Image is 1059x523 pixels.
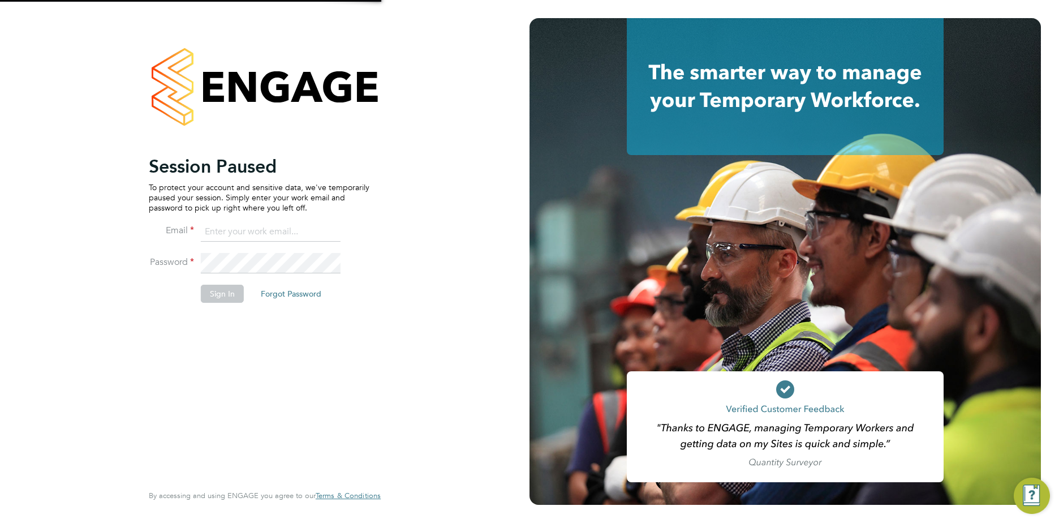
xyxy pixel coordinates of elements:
button: Sign In [201,285,244,303]
button: Engage Resource Center [1014,478,1050,514]
p: To protect your account and sensitive data, we've temporarily paused your session. Simply enter y... [149,182,369,213]
label: Password [149,256,194,268]
button: Forgot Password [252,285,330,303]
input: Enter your work email... [201,222,341,242]
label: Email [149,225,194,237]
h2: Session Paused [149,155,369,178]
span: By accessing and using ENGAGE you agree to our [149,491,381,500]
a: Terms & Conditions [316,491,381,500]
